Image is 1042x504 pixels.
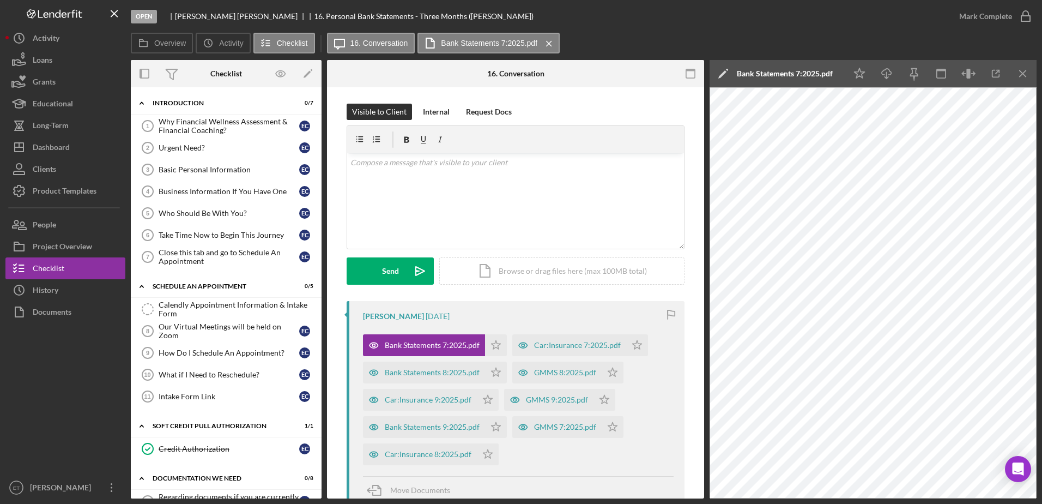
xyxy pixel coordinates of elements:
label: Bank Statements 7:2025.pdf [441,39,537,47]
div: Soft Credit Pull Authorization [153,423,286,429]
label: 16. Conversation [350,39,408,47]
div: Internal [423,104,450,120]
button: Bank Statements 9:2025.pdf [363,416,507,438]
div: Grants [33,71,56,95]
div: E C [299,326,310,337]
div: Who Should Be With You? [159,209,299,218]
div: Car:Insurance 8:2025.pdf [385,450,471,459]
div: Intake Form Link [159,392,299,401]
a: 1Why Financial Wellness Assessment & Financial Coaching?EC [136,115,316,137]
div: Dashboard [33,136,70,161]
label: Overview [154,39,186,47]
div: 0 / 8 [294,475,313,482]
div: E C [299,164,310,175]
button: Car:Insurance 8:2025.pdf [363,443,499,465]
tspan: 1 [146,123,149,129]
tspan: 9 [146,350,149,356]
div: Project Overview [33,236,92,260]
a: 6Take Time Now to Begin This JourneyEC [136,224,316,246]
div: Open Intercom Messenger [1005,456,1031,482]
div: 16. Personal Bank Statements - Three Months ([PERSON_NAME]) [314,12,534,21]
button: Request Docs [461,104,517,120]
div: [PERSON_NAME] [27,477,98,501]
div: E C [299,391,310,402]
button: Bank Statements 7:2025.pdf [363,334,507,356]
div: E C [299,208,310,219]
a: Product Templates [5,180,125,202]
label: Checklist [277,39,308,47]
div: Car:Insurance 9:2025.pdf [385,395,471,404]
button: Activity [5,27,125,49]
div: How Do I Schedule An Appointment? [159,349,299,357]
a: Credit AuthorizationEC [136,438,316,460]
tspan: 5 [146,210,149,217]
button: Dashboard [5,136,125,158]
div: E C [299,230,310,241]
div: [PERSON_NAME] [363,312,424,321]
div: Why Financial Wellness Assessment & Financial Coaching? [159,117,299,135]
div: E C [299,369,310,380]
button: Long-Term [5,115,125,136]
div: Request Docs [466,104,512,120]
tspan: 3 [146,166,149,173]
button: Mark Complete [948,5,1037,27]
div: 0 / 5 [294,283,313,290]
div: Bank Statements 7:2025.pdf [737,69,833,78]
button: GMMS 8:2025.pdf [512,362,623,383]
a: 8Our Virtual Meetings will be held on ZoomEC [136,320,316,342]
button: Overview [131,33,193,53]
a: 7Close this tab and go to Schedule An AppointmentEC [136,246,316,268]
tspan: 11 [144,393,150,400]
div: 1 / 1 [294,423,313,429]
button: GMMS 7:2025.pdf [512,416,623,438]
div: Activity [33,27,59,52]
div: E C [299,347,310,358]
div: [PERSON_NAME] [PERSON_NAME] [175,12,307,21]
div: Bank Statements 8:2025.pdf [385,368,480,377]
button: Educational [5,93,125,115]
button: Visible to Client [347,104,412,120]
div: Open [131,10,157,23]
div: Loans [33,49,52,74]
a: Grants [5,71,125,93]
a: 4Business Information If You Have OneEC [136,181,316,202]
div: Checklist [210,69,242,78]
button: Checklist [5,257,125,279]
a: Clients [5,158,125,180]
div: Credit Authorization [159,445,299,453]
button: Loans [5,49,125,71]
button: Activity [196,33,250,53]
a: History [5,279,125,301]
div: Schedule An Appointment [153,283,286,290]
div: 16. Conversation [487,69,544,78]
div: GMMS 8:2025.pdf [534,368,596,377]
div: Documentation We Need [153,475,286,482]
time: 2025-10-05 00:51 [426,312,450,321]
button: Documents [5,301,125,323]
button: Car:Insurance 7:2025.pdf [512,334,648,356]
tspan: 8 [146,328,149,334]
tspan: 4 [146,188,150,195]
div: E C [299,121,310,131]
button: Car:Insurance 9:2025.pdf [363,389,499,411]
button: 16. Conversation [327,33,415,53]
div: Take Time Now to Begin This Journey [159,231,299,239]
div: Close this tab and go to Schedule An Appointment [159,248,299,266]
tspan: 6 [146,232,149,238]
div: Clients [33,158,56,183]
button: Send [347,257,434,285]
div: Product Templates [33,180,96,205]
div: Car:Insurance 7:2025.pdf [534,341,621,350]
div: E C [299,186,310,197]
button: Bank Statements 8:2025.pdf [363,362,507,383]
div: Urgent Need? [159,143,299,152]
div: E C [299,443,310,454]
text: ET [13,485,20,491]
a: Calendly Appointment Information & Intake Form [136,298,316,320]
div: Send [382,257,399,285]
div: What if I Need to Reschedule? [159,370,299,379]
div: People [33,214,56,238]
label: Activity [219,39,243,47]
